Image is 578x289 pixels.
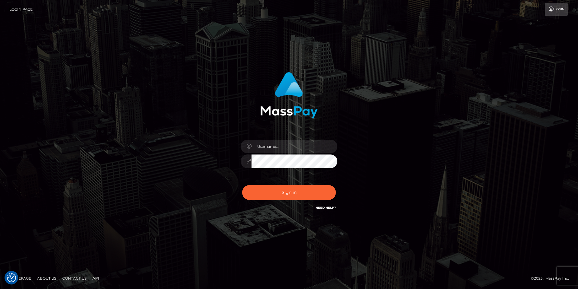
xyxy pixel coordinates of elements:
[9,3,33,16] a: Login Page
[545,3,568,16] a: Login
[7,273,16,282] img: Revisit consent button
[531,275,573,282] div: © 2025 , MassPay Inc.
[242,185,336,200] button: Sign in
[252,140,337,153] input: Username...
[316,206,336,210] a: Need Help?
[7,274,34,283] a: Homepage
[90,274,102,283] a: API
[260,72,318,118] img: MassPay Login
[7,273,16,282] button: Consent Preferences
[35,274,59,283] a: About Us
[60,274,89,283] a: Contact Us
